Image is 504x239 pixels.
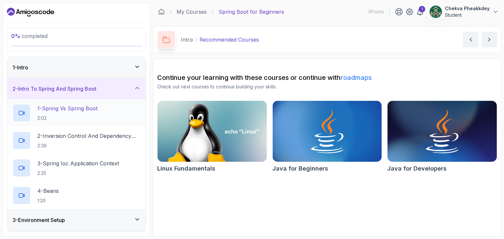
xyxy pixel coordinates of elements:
a: Java for Developers cardJava for Developers [387,101,497,173]
button: 1-Intro [7,57,146,78]
button: 1-Spring Vs Spring Boot2:02 [12,104,140,122]
h2: Java for Beginners [272,164,328,173]
button: user profile imageChekva PheakkdeyStudent [429,5,499,18]
p: 4 - Beans [37,187,59,195]
img: Linux Fundamentals card [157,101,267,162]
p: Check out next courses to continue building your skills. [157,83,497,90]
span: completed [11,33,48,39]
div: 1 [419,6,425,12]
button: 2-Inversion Control And Dependency Injection2:39 [12,131,140,150]
h3: 2 - Intro To Spring And Spring Boot [12,85,96,93]
h3: 3 - Environment Setup [12,216,65,224]
button: 4-Beans1:20 [12,186,140,205]
p: 0 Points [368,9,384,15]
p: Recommended Courses [199,36,259,44]
span: 0 % [11,33,20,39]
button: 3-Spring Ioc Application Context2:25 [12,159,140,177]
a: My Courses [177,8,207,16]
p: 2:39 [37,142,140,149]
img: user profile image [430,6,442,18]
button: next content [481,32,497,47]
button: 3-Environment Setup [7,210,146,230]
a: Dashboard [158,9,165,15]
img: Java for Developers card [388,101,497,162]
p: 2 - Inversion Control And Dependency Injection [37,132,140,140]
a: roadmaps [341,74,372,82]
p: 1 - Spring Vs Spring Boot [37,104,97,112]
h3: 1 - Intro [12,64,28,71]
h2: Linux Fundamentals [157,164,215,173]
a: Linux Fundamentals cardLinux Fundamentals [157,101,267,173]
button: 2-Intro To Spring And Spring Boot [7,78,146,99]
a: Java for Beginners cardJava for Beginners [272,101,382,173]
a: Dashboard [7,7,54,17]
h2: Continue your learning with these courses or continue with [157,73,497,82]
a: 1 [416,8,424,16]
p: Student [445,12,490,18]
p: 3 - Spring Ioc Application Context [37,159,119,167]
p: 2:25 [37,170,119,176]
p: Chekva Pheakkdey [445,5,490,12]
h2: Java for Developers [387,164,447,173]
p: Spring Boot for Beginners [219,8,284,16]
p: 2:02 [37,115,97,121]
p: 1:20 [37,197,59,204]
p: Intro [181,36,193,44]
button: previous content [463,32,479,47]
img: Java for Beginners card [273,101,382,162]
